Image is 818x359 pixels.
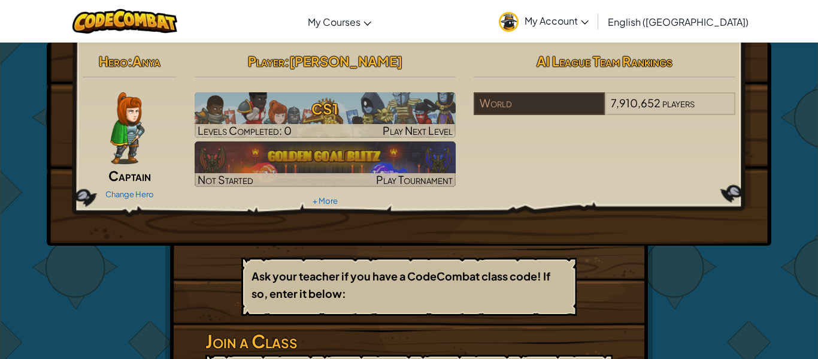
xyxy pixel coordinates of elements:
[198,173,253,186] span: Not Started
[195,141,456,187] img: Golden Goal
[248,53,284,70] span: Player
[205,328,613,355] h3: Join a Class
[474,104,735,117] a: World7,910,652players
[108,167,151,184] span: Captain
[383,123,453,137] span: Play Next Level
[313,196,338,206] a: + More
[198,123,292,137] span: Levels Completed: 0
[105,189,154,199] a: Change Hero
[72,9,177,34] img: CodeCombat logo
[289,53,402,70] span: [PERSON_NAME]
[662,96,695,110] span: players
[537,53,672,70] span: AI League Team Rankings
[195,95,456,122] h3: CS1
[376,173,453,186] span: Play Tournament
[195,92,456,138] img: CS1
[608,16,749,28] span: English ([GEOGRAPHIC_DATA])
[195,92,456,138] a: Play Next Level
[132,53,160,70] span: Anya
[611,96,661,110] span: 7,910,652
[499,12,519,32] img: avatar
[602,5,755,38] a: English ([GEOGRAPHIC_DATA])
[128,53,132,70] span: :
[284,53,289,70] span: :
[99,53,128,70] span: Hero
[525,14,589,27] span: My Account
[302,5,377,38] a: My Courses
[493,2,595,40] a: My Account
[252,269,550,300] b: Ask your teacher if you have a CodeCombat class code! If so, enter it below:
[474,92,604,115] div: World
[308,16,360,28] span: My Courses
[195,141,456,187] a: Not StartedPlay Tournament
[110,92,144,164] img: captain-pose.png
